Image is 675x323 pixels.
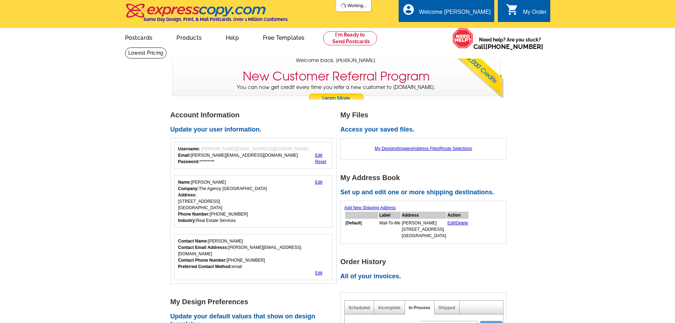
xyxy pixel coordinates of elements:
strong: Preferred Contact Method: [178,264,232,269]
a: Address Files [413,146,439,151]
i: shopping_cart [506,3,519,16]
a: Edit [315,180,322,185]
a: In Process [409,305,431,310]
strong: Contact Phone Number: [178,258,227,263]
a: [PHONE_NUMBER] [485,43,543,50]
h1: Order History [341,258,511,266]
h2: Update your user information. [170,126,341,134]
div: My Order [523,9,547,19]
a: Scheduled [349,305,370,310]
span: Call [473,43,543,50]
strong: Address: [178,193,197,197]
strong: Name: [178,180,191,185]
img: loading... [341,3,346,9]
strong: Contact Name: [178,239,208,244]
a: Delete [456,221,468,225]
strong: Industry: [178,218,196,223]
div: [PERSON_NAME] The Agency [GEOGRAPHIC_DATA] [STREET_ADDRESS] [GEOGRAPHIC_DATA] [PHONE_NUMBER] Real... [178,179,267,224]
td: | [447,219,469,239]
th: Action [447,212,469,219]
span: Welcome back, [PERSON_NAME]. [296,57,377,64]
a: Edit [448,221,455,225]
div: [PERSON_NAME] [PERSON_NAME][EMAIL_ADDRESS][DOMAIN_NAME] [PHONE_NUMBER] email [178,238,329,270]
span: Need help? Are you stuck? [473,36,547,50]
a: Shipped [438,305,455,310]
h1: My Address Book [341,174,511,182]
th: Address [401,212,446,219]
h3: New Customer Referral Program [243,69,430,84]
div: Who should we contact regarding order issues? [174,234,333,280]
a: Reset [315,159,326,164]
h1: My Files [341,111,511,119]
a: Products [165,29,213,45]
img: help [452,28,473,49]
a: shopping_cart My Order [506,8,547,17]
a: Route Selections [440,146,472,151]
a: Images [398,146,412,151]
a: Same Day Design, Print, & Mail Postcards. Over 1 Million Customers. [125,9,288,22]
h2: All of your invoices. [341,273,511,280]
a: Help [214,29,250,45]
a: Learn More [308,93,364,104]
a: My Designs [375,146,397,151]
div: Your login information. [174,142,333,169]
a: Edit [315,271,322,275]
th: Label [379,212,401,219]
h1: Account Information [170,111,341,119]
h1: My Design Preferences [170,298,341,306]
a: Add New Shipping Address [344,205,396,210]
a: Free Templates [252,29,316,45]
div: [PERSON_NAME][EMAIL_ADDRESS][DOMAIN_NAME] ********* [178,146,308,165]
p: You can now get credit every time you refer a new customer to [DOMAIN_NAME]. [173,84,500,104]
h2: Set up and edit one or more shipping destinations. [341,189,511,196]
h4: Same Day Design, Print, & Mail Postcards. Over 1 Million Customers. [144,17,288,22]
strong: Email: [178,153,191,158]
a: Edit [315,153,322,158]
div: Welcome [PERSON_NAME] [419,9,491,19]
div: | | | [344,142,503,155]
strong: Contact Email Addresss: [178,245,229,250]
strong: Company: [178,186,199,191]
a: Incomplete [378,305,400,310]
strong: Username: [178,146,200,151]
td: Mail-To-Me [379,219,401,239]
h2: Access your saved files. [341,126,511,134]
i: account_circle [402,3,415,16]
span: [PERSON_NAME][EMAIL_ADDRESS][DOMAIN_NAME] [201,146,308,151]
a: Postcards [114,29,164,45]
strong: Phone Number: [178,212,210,217]
div: Your personal details. [174,175,333,228]
td: [PERSON_NAME] [STREET_ADDRESS] [GEOGRAPHIC_DATA] [401,219,446,239]
td: [ ] [345,219,378,239]
b: Default [347,221,361,225]
strong: Password: [178,159,200,164]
